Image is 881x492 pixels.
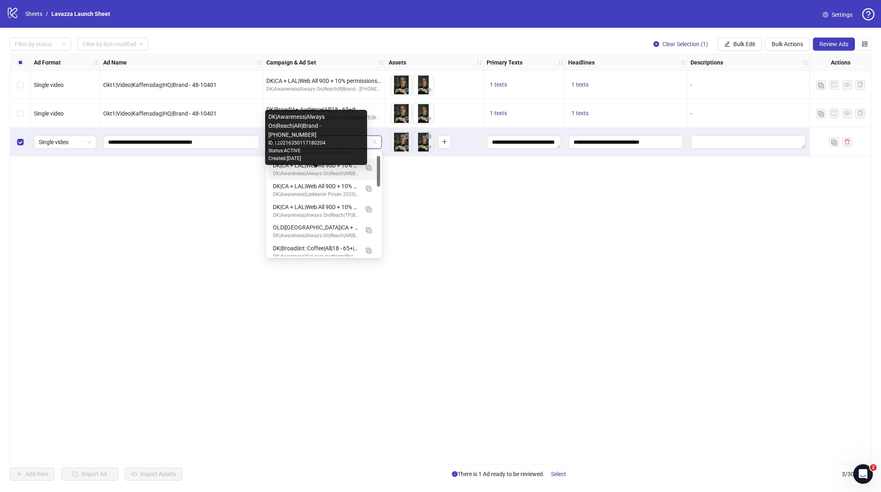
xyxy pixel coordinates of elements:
[266,105,382,114] div: DK|Broad|A+ Audience|All|18 - 65+|*
[268,112,364,139] div: DK|Awareness|Always On|Reach|AR|Brand - [PHONE_NUMBER]
[273,211,359,219] div: DK|Awareness|Always On|Reach|TP|Brand - [PHONE_NUMBER]
[389,58,406,67] strong: Assets
[97,54,100,70] div: Resize Ad Format column
[46,9,48,18] li: /
[568,109,592,118] button: 1 texts
[103,110,217,117] span: Okt1|Video|Kaffensdag|HQ|Brand - 48-10401
[268,139,364,147] div: ID: 120216350117180204
[266,58,316,67] strong: Campaign & Ad Set
[362,161,375,174] button: Duplicate
[404,87,410,93] span: eye
[413,132,434,152] img: Asset 2
[366,165,372,171] img: Duplicate
[568,80,592,90] button: 1 texts
[273,191,359,198] div: DK|Awareness|Lækkerier Prisen 2025|Reach|TP|Brand - [PHONE_NUMBER]
[10,128,31,156] div: Select row 3
[93,60,99,65] span: holder
[50,9,112,18] a: Lavazza Launch Sheet
[844,82,850,87] span: eye
[404,116,410,121] span: eye
[870,464,877,471] span: 2
[680,60,686,65] span: holder
[391,75,412,95] img: Asset 1
[61,468,118,481] button: Import Ad
[442,139,447,145] span: plus
[562,54,564,70] div: Resize Primary Texts column
[273,161,359,170] div: DK|CA + LAL|Web All 90D + 10% permissions + 10% 3 sek watchtime|All|18 - 65+|48-10401 Brand - Copy
[685,54,687,70] div: Resize Headlines column
[862,41,868,47] span: control
[39,136,91,148] span: Single video
[733,41,755,47] span: Bulk Edit
[452,468,573,481] span: There is 1 Ad ready to be reviewed.
[426,116,432,121] span: eye
[402,132,412,142] button: Delete
[487,109,510,118] button: 1 texts
[724,41,730,47] span: edit
[103,58,127,67] strong: Ad Name
[487,135,561,149] div: Edit values
[832,10,852,19] span: Settings
[383,54,385,70] div: Resize Campaign & Ad Set column
[268,147,364,155] div: Status: ACTIVE
[391,132,412,152] img: Asset 1
[10,99,31,128] div: Select row 2
[438,136,451,149] button: Add
[34,82,64,88] span: Single video
[402,85,412,95] button: Preview
[568,135,684,149] div: Edit values
[691,110,692,117] span: -
[99,60,104,65] span: holder
[831,82,837,87] span: export
[262,60,268,65] span: holder
[402,142,412,152] button: Preview
[426,134,432,139] span: close-circle
[10,54,31,71] div: Select all rows
[481,54,483,70] div: Resize Assets column
[487,58,522,67] strong: Primary Texts
[816,80,826,90] button: Duplicate
[571,110,589,116] span: 1 texts
[831,110,837,116] span: export
[362,244,375,257] button: Duplicate
[807,54,809,70] div: Resize Descriptions column
[816,8,859,21] a: Settings
[490,81,507,88] span: 1 texts
[816,109,826,118] button: Duplicate
[366,207,372,212] img: Duplicate
[653,41,659,47] span: close-circle
[571,81,589,88] span: 1 texts
[384,60,390,65] span: holder
[402,114,412,124] button: Preview
[103,82,217,88] span: Okt1|Video|Kaffensdag|HQ|Brand - 48-10401
[256,60,262,65] span: holder
[273,244,359,253] div: DK|Broad|int: Coffee|All|18 - 65+|48-10401 Brand
[268,159,380,180] div: DK|CA + LAL|Web All 90D + 10% permissions + 10% 3 sek watchtime|All|18 - 65+|48-10401 Brand - Copy
[813,38,855,51] button: Review Ads
[765,38,810,51] button: Bulk Actions
[691,135,806,149] div: Edit values
[844,110,850,116] span: eye
[24,9,44,18] a: Sheets
[261,54,263,70] div: Resize Ad Name column
[362,203,375,216] button: Duplicate
[476,60,482,65] span: holder
[10,468,55,481] button: Add Item
[413,103,434,124] img: Asset 2
[564,60,569,65] span: holder
[273,232,359,240] div: DK|Awareness|Always On|Reach|AR|Brand - [PHONE_NUMBER]
[558,60,564,65] span: holder
[686,60,692,65] span: holder
[853,464,873,484] iframe: Intercom live chat
[268,242,380,263] div: DK|Broad|int: Coffee|All|18 - 65+|48-10401 Brand
[424,132,434,142] button: Delete
[823,12,828,18] span: setting
[404,134,410,139] span: close-circle
[426,144,432,150] span: eye
[424,85,434,95] button: Preview
[273,203,359,211] div: DK|CA + LAL|Web All 90D + 10% permissions + 10% 3 sek watchtime|All|18 - 65+|48-10401 Brand
[268,155,364,163] div: Created: [DATE]
[268,221,380,242] div: OLD|DK|CA + LAL|Web All 90D + 10% permissions + 10% 3 sek watchtime|All|18 - 55|48-10401 Brand
[691,82,692,88] span: -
